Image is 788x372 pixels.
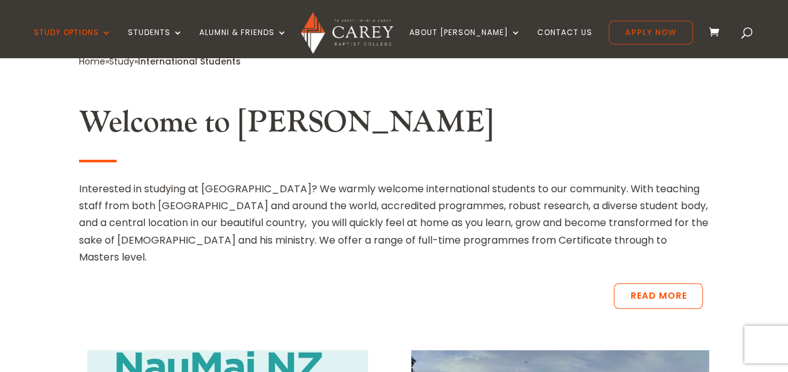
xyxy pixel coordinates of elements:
a: Students [128,28,183,58]
span: » » [79,55,241,68]
a: Contact Us [537,28,592,58]
h2: Welcome to [PERSON_NAME] [79,105,710,147]
a: Home [79,55,105,68]
a: Study Options [34,28,112,58]
a: Study [109,55,134,68]
a: Read More [614,283,703,309]
p: Interested in studying at [GEOGRAPHIC_DATA]? We warmly welcome international students to our comm... [79,180,710,266]
img: Carey Baptist College [301,12,393,54]
a: Alumni & Friends [199,28,287,58]
a: About [PERSON_NAME] [409,28,521,58]
span: International Students [138,55,241,68]
a: Apply Now [609,21,693,44]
